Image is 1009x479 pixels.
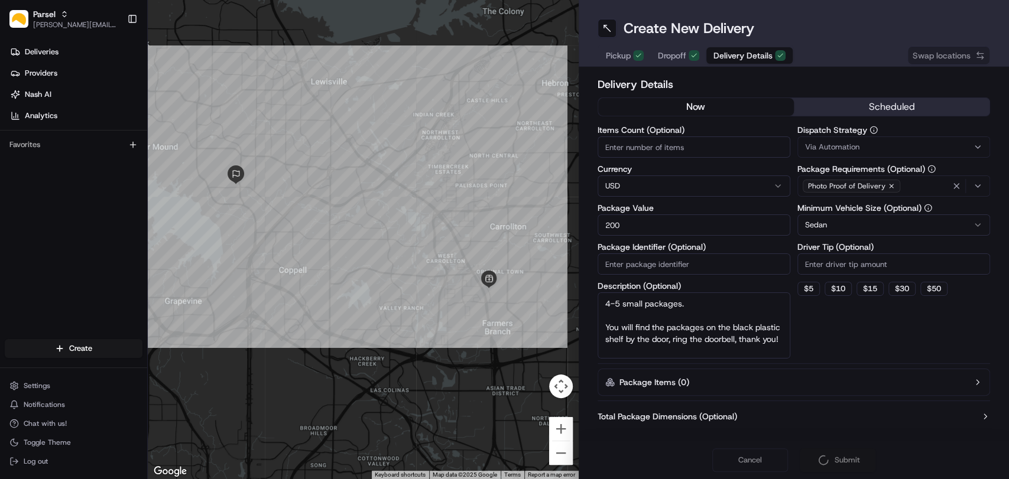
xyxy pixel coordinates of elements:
[24,171,90,183] span: Knowledge Base
[658,50,686,61] span: Dropoff
[5,135,142,154] div: Favorites
[24,381,50,390] span: Settings
[606,50,631,61] span: Pickup
[528,471,575,478] a: Report a map error
[7,167,95,188] a: 📗Knowledge Base
[856,282,884,296] button: $15
[598,136,790,158] input: Enter number of items
[5,377,142,394] button: Settings
[5,64,147,83] a: Providers
[33,20,118,30] button: [PERSON_NAME][EMAIL_ADDRESS][PERSON_NAME][DOMAIN_NAME]
[797,126,990,134] label: Dispatch Strategy
[924,204,932,212] button: Minimum Vehicle Size (Optional)
[794,98,989,116] button: scheduled
[797,282,820,296] button: $5
[25,47,59,57] span: Deliveries
[151,464,190,479] a: Open this area in Google Maps (opens a new window)
[40,125,150,134] div: We're available if you need us!
[797,175,990,197] button: Photo Proof of Delivery
[713,50,773,61] span: Delivery Details
[151,464,190,479] img: Google
[5,434,142,451] button: Toggle Theme
[24,457,48,466] span: Log out
[24,400,65,409] span: Notifications
[5,106,147,125] a: Analytics
[598,410,737,422] label: Total Package Dimensions (Optional)
[24,438,71,447] span: Toggle Theme
[40,113,194,125] div: Start new chat
[808,181,885,191] span: Photo Proof of Delivery
[12,113,33,134] img: 1736555255976-a54dd68f-1ca7-489b-9aae-adbdc363a1c4
[12,172,21,182] div: 📗
[24,419,67,428] span: Chat with us!
[25,110,57,121] span: Analytics
[797,204,990,212] label: Minimum Vehicle Size (Optional)
[5,396,142,413] button: Notifications
[598,204,790,212] label: Package Value
[201,116,215,131] button: Start new chat
[9,10,28,28] img: Parsel
[5,5,122,33] button: ParselParsel[PERSON_NAME][EMAIL_ADDRESS][PERSON_NAME][DOMAIN_NAME]
[619,376,689,388] label: Package Items ( 0 )
[927,165,936,173] button: Package Requirements (Optional)
[5,453,142,470] button: Log out
[433,471,497,478] span: Map data ©2025 Google
[805,142,859,152] span: Via Automation
[598,126,790,134] label: Items Count (Optional)
[797,136,990,158] button: Via Automation
[797,165,990,173] label: Package Requirements (Optional)
[920,282,948,296] button: $50
[797,243,990,251] label: Driver Tip (Optional)
[598,410,991,422] button: Total Package Dimensions (Optional)
[549,441,573,465] button: Zoom out
[31,76,195,89] input: Clear
[5,339,142,358] button: Create
[870,126,878,134] button: Dispatch Strategy
[797,253,990,275] input: Enter driver tip amount
[549,374,573,398] button: Map camera controls
[504,471,521,478] a: Terms
[69,343,92,354] span: Create
[100,172,109,182] div: 💻
[12,47,215,66] p: Welcome 👋
[5,43,147,61] a: Deliveries
[598,165,790,173] label: Currency
[375,471,426,479] button: Keyboard shortcuts
[598,369,991,396] button: Package Items (0)
[83,200,143,209] a: Powered byPylon
[888,282,916,296] button: $30
[25,68,57,79] span: Providers
[25,89,51,100] span: Nash AI
[598,76,991,93] h2: Delivery Details
[5,85,147,104] a: Nash AI
[118,200,143,209] span: Pylon
[549,417,573,441] button: Zoom in
[95,167,194,188] a: 💻API Documentation
[12,12,35,35] img: Nash
[5,415,142,432] button: Chat with us!
[598,253,790,275] input: Enter package identifier
[598,282,790,290] label: Description (Optional)
[825,282,852,296] button: $10
[33,8,56,20] button: Parsel
[624,19,754,38] h1: Create New Delivery
[598,292,790,359] textarea: 4-5 small packages. You will find the packages on the black plastic shelf by the door, ring the d...
[112,171,190,183] span: API Documentation
[598,98,794,116] button: now
[598,243,790,251] label: Package Identifier (Optional)
[598,214,790,236] input: Enter package value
